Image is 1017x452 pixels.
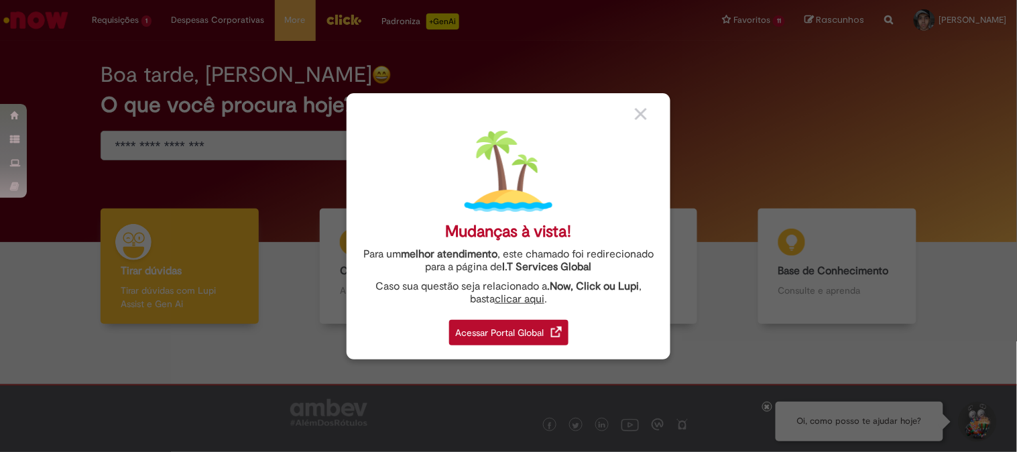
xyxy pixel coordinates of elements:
[635,108,647,120] img: close_button_grey.png
[357,248,660,274] div: Para um , este chamado foi redirecionado para a página de
[449,313,569,345] a: Acessar Portal Global
[357,280,660,306] div: Caso sua questão seja relacionado a , basta .
[446,222,572,241] div: Mudanças à vista!
[551,327,562,337] img: redirect_link.png
[465,127,552,215] img: island.png
[401,247,497,261] strong: melhor atendimento
[495,285,544,306] a: clicar aqui
[503,253,592,274] a: I.T Services Global
[449,320,569,345] div: Acessar Portal Global
[547,280,639,293] strong: .Now, Click ou Lupi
